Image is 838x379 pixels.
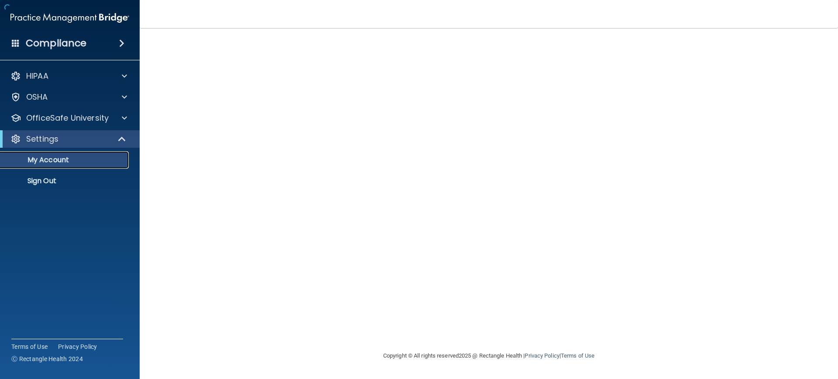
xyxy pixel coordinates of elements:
a: OfficeSafe University [10,113,127,123]
img: PMB logo [10,9,129,27]
p: Sign Out [6,177,125,185]
a: Privacy Policy [58,342,97,351]
a: Privacy Policy [525,352,559,359]
a: Terms of Use [561,352,594,359]
p: OfficeSafe University [26,113,109,123]
h4: Compliance [26,37,86,49]
a: OSHA [10,92,127,102]
a: Terms of Use [11,342,48,351]
p: Settings [26,134,58,144]
iframe: Drift Widget Chat Controller [687,317,828,352]
p: OSHA [26,92,48,102]
a: HIPAA [10,71,127,81]
span: Ⓒ Rectangle Health 2024 [11,355,83,363]
div: Copyright © All rights reserved 2025 @ Rectangle Health | | [330,342,648,370]
p: My Account [6,156,125,164]
a: Settings [10,134,127,144]
p: HIPAA [26,71,48,81]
